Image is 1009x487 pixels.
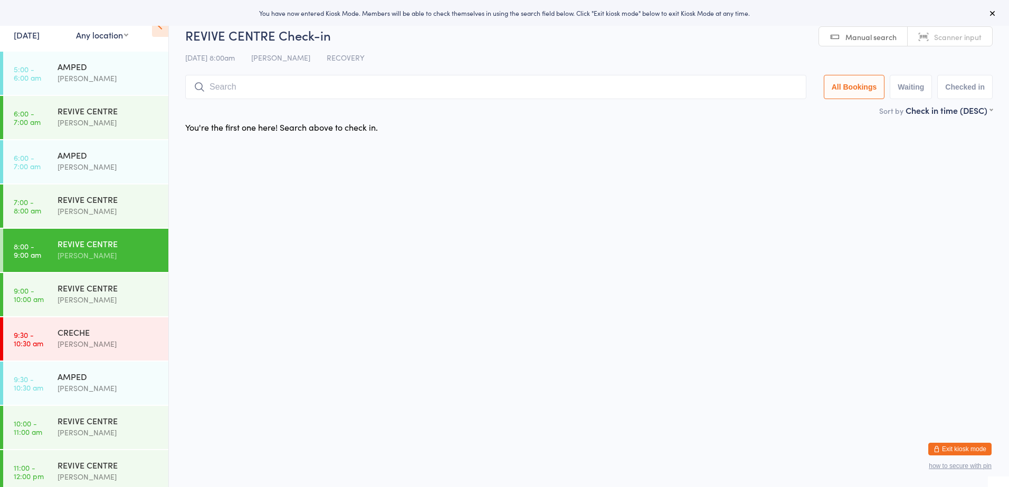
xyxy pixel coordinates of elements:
[934,32,982,42] span: Scanner input
[929,462,992,470] button: how to secure with pin
[58,415,159,426] div: REVIVE CENTRE
[3,96,168,139] a: 6:00 -7:00 amREVIVE CENTRE[PERSON_NAME]
[58,116,159,129] div: [PERSON_NAME]
[14,65,41,82] time: 5:00 - 6:00 am
[327,52,365,63] span: RECOVERY
[3,317,168,361] a: 9:30 -10:30 amCRECHE[PERSON_NAME]
[937,75,993,99] button: Checked in
[3,362,168,405] a: 9:30 -10:30 amAMPED[PERSON_NAME]
[879,105,903,116] label: Sort by
[14,198,41,215] time: 7:00 - 8:00 am
[58,72,159,84] div: [PERSON_NAME]
[58,382,159,394] div: [PERSON_NAME]
[185,75,806,99] input: Search
[14,29,40,41] a: [DATE]
[58,326,159,338] div: CRECHE
[76,29,128,41] div: Any location
[58,238,159,249] div: REVIVE CENTRE
[14,330,43,347] time: 9:30 - 10:30 am
[824,75,885,99] button: All Bookings
[185,52,235,63] span: [DATE] 8:00am
[58,338,159,350] div: [PERSON_NAME]
[58,471,159,483] div: [PERSON_NAME]
[58,193,159,205] div: REVIVE CENTRE
[58,459,159,471] div: REVIVE CENTRE
[58,249,159,261] div: [PERSON_NAME]
[58,161,159,173] div: [PERSON_NAME]
[58,205,159,217] div: [PERSON_NAME]
[14,463,44,480] time: 11:00 - 12:00 pm
[3,52,168,95] a: 5:00 -6:00 amAMPED[PERSON_NAME]
[58,294,159,306] div: [PERSON_NAME]
[251,52,310,63] span: [PERSON_NAME]
[845,32,897,42] span: Manual search
[3,273,168,316] a: 9:00 -10:00 amREVIVE CENTRE[PERSON_NAME]
[14,286,44,303] time: 9:00 - 10:00 am
[3,229,168,272] a: 8:00 -9:00 amREVIVE CENTRE[PERSON_NAME]
[58,282,159,294] div: REVIVE CENTRE
[14,153,41,170] time: 6:00 - 7:00 am
[185,26,993,44] h2: REVIVE CENTRE Check-in
[17,8,992,17] div: You have now entered Kiosk Mode. Members will be able to check themselves in using the search fie...
[928,443,992,455] button: Exit kiosk mode
[185,121,378,133] div: You're the first one here! Search above to check in.
[3,406,168,449] a: 10:00 -11:00 amREVIVE CENTRE[PERSON_NAME]
[58,61,159,72] div: AMPED
[3,184,168,228] a: 7:00 -8:00 amREVIVE CENTRE[PERSON_NAME]
[14,109,41,126] time: 6:00 - 7:00 am
[3,140,168,183] a: 6:00 -7:00 amAMPED[PERSON_NAME]
[58,149,159,161] div: AMPED
[906,104,993,116] div: Check in time (DESC)
[14,242,41,259] time: 8:00 - 9:00 am
[58,426,159,439] div: [PERSON_NAME]
[890,75,932,99] button: Waiting
[58,105,159,116] div: REVIVE CENTRE
[14,419,42,436] time: 10:00 - 11:00 am
[14,375,43,392] time: 9:30 - 10:30 am
[58,371,159,382] div: AMPED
